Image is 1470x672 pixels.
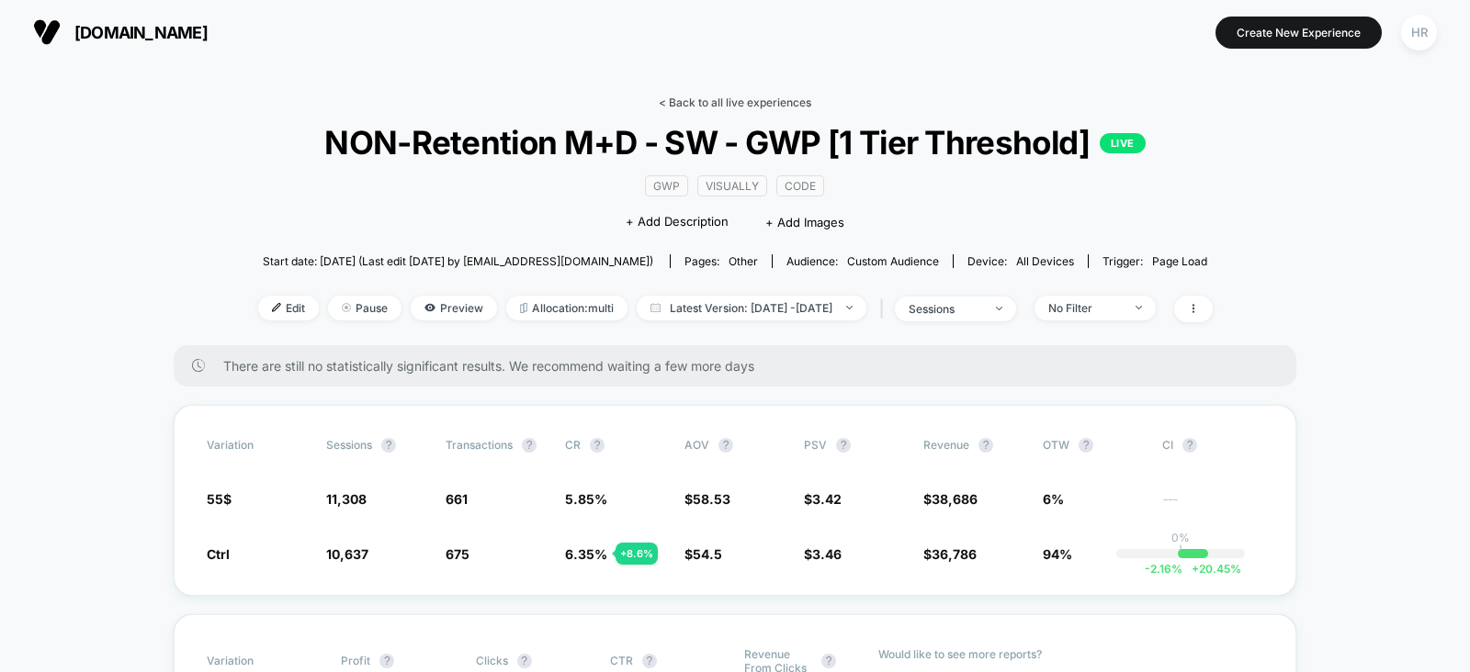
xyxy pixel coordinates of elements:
button: ? [718,438,733,453]
span: $ [923,491,978,507]
span: 11,308 [326,491,367,507]
button: ? [1079,438,1093,453]
span: Transactions [446,438,513,452]
span: $ [684,491,730,507]
img: Visually logo [33,18,61,46]
span: Revenue [923,438,969,452]
span: Edit [258,296,319,320]
button: ? [821,654,836,668]
button: ? [978,438,993,453]
span: 55$ [207,491,232,507]
img: end [1136,306,1142,309]
span: Sessions [326,438,372,452]
span: 54.5 [693,546,722,562]
span: PSV [804,438,827,452]
img: edit [272,303,281,312]
span: CI [1162,438,1263,453]
span: --- [1162,494,1263,508]
p: 0% [1171,531,1190,544]
span: $ [684,546,722,562]
span: 36,786 [932,546,977,562]
span: 3.46 [812,546,842,562]
img: rebalance [520,303,527,313]
button: ? [522,438,537,453]
span: gwp [645,175,688,196]
span: + Add Images [765,215,844,230]
span: + [1192,562,1199,576]
span: Clicks [476,654,508,667]
p: LIVE [1100,133,1146,153]
div: + 8.6 % [616,543,658,565]
span: other [729,254,758,268]
span: 3.42 [812,491,842,507]
button: ? [1182,438,1197,453]
span: visually [697,175,767,196]
span: Latest Version: [DATE] - [DATE] [637,296,866,320]
span: Page Load [1152,254,1207,268]
button: Create New Experience [1216,17,1382,49]
img: end [342,303,351,312]
span: CR [565,438,581,452]
span: 94% [1043,546,1072,562]
button: ? [379,654,394,668]
span: NON-Retention M+D - SW - GWP [1 Tier Threshold] [305,123,1164,162]
span: 58.53 [693,491,730,507]
a: < Back to all live experiences [659,95,811,109]
div: Pages: [684,254,758,268]
button: HR [1396,14,1442,51]
button: [DOMAIN_NAME] [28,17,213,47]
span: 675 [446,546,469,562]
div: HR [1401,15,1437,50]
span: Start date: [DATE] (Last edit [DATE] by [EMAIL_ADDRESS][DOMAIN_NAME]) [263,254,653,268]
span: [DOMAIN_NAME] [74,23,208,42]
span: Custom Audience [847,254,939,268]
span: Variation [207,438,308,453]
span: $ [804,546,842,562]
span: Preview [411,296,497,320]
span: $ [923,546,977,562]
span: 5.85 % [565,491,607,507]
div: Trigger: [1102,254,1207,268]
span: -2.16 % [1145,562,1182,576]
button: ? [517,654,532,668]
span: 38,686 [932,491,978,507]
span: OTW [1043,438,1144,453]
p: Would like to see more reports? [878,647,1263,661]
span: Device: [953,254,1088,268]
span: code [776,175,824,196]
span: Allocation: multi [506,296,628,320]
img: end [846,306,853,309]
span: | [876,296,895,322]
span: AOV [684,438,709,452]
div: Audience: [786,254,939,268]
div: No Filter [1048,301,1122,315]
span: 661 [446,491,468,507]
span: Ctrl [207,546,230,562]
span: CTR [610,654,633,667]
span: all devices [1016,254,1074,268]
div: sessions [909,302,982,316]
img: calendar [650,303,661,312]
button: ? [836,438,851,453]
span: 10,637 [326,546,368,562]
button: ? [590,438,605,453]
img: end [996,307,1002,310]
button: ? [381,438,396,453]
span: 20.45 % [1182,562,1241,576]
span: 6.35 % [565,546,607,562]
span: Profit [341,654,370,667]
span: 6% [1043,491,1064,507]
button: ? [642,654,657,668]
span: There are still no statistically significant results. We recommend waiting a few more days [223,358,1260,374]
span: $ [804,491,842,507]
p: | [1179,544,1182,558]
span: Pause [328,296,401,320]
span: + Add Description [626,213,729,231]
